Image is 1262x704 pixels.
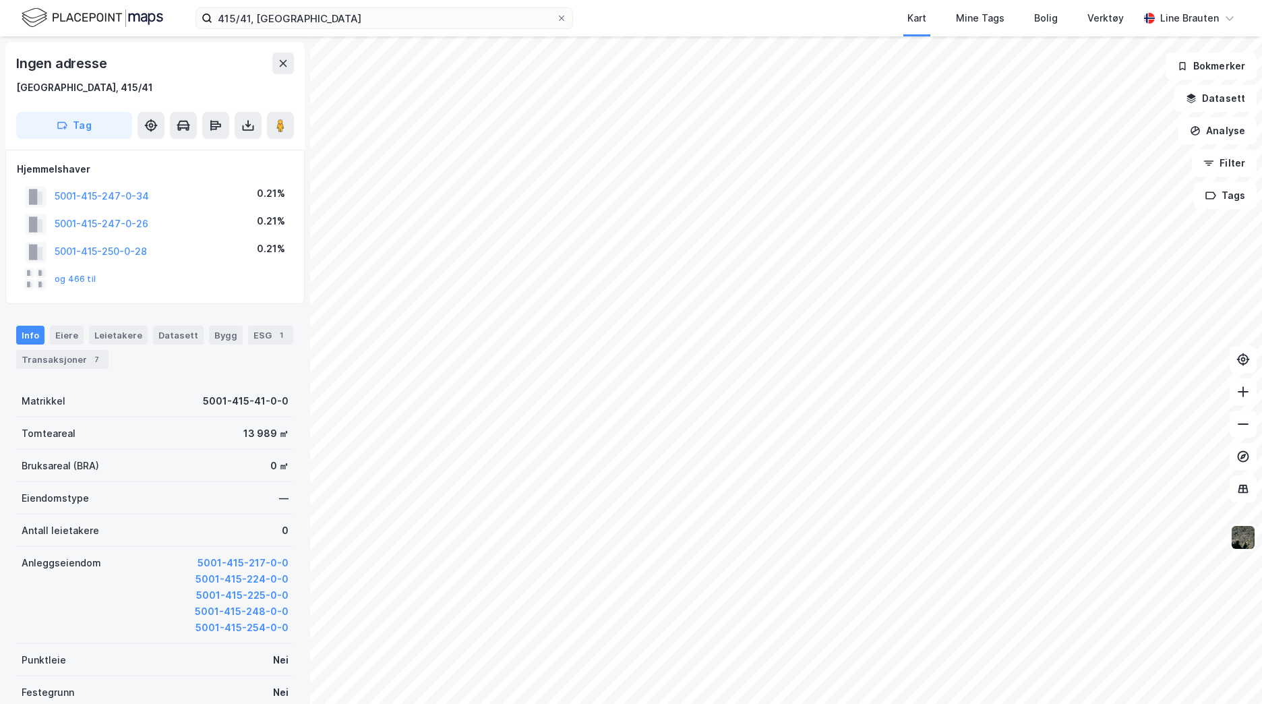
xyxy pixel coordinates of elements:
[22,458,99,474] div: Bruksareal (BRA)
[1194,182,1257,209] button: Tags
[273,652,289,668] div: Nei
[16,112,132,139] button: Tag
[203,393,289,409] div: 5001-415-41-0-0
[1034,10,1058,26] div: Bolig
[279,490,289,506] div: —
[257,213,285,229] div: 0.21%
[274,328,288,342] div: 1
[22,684,74,701] div: Festegrunn
[243,426,289,442] div: 13 989 ㎡
[196,571,289,587] button: 5001-415-224-0-0
[22,555,101,571] div: Anleggseiendom
[1174,85,1257,112] button: Datasett
[16,80,153,96] div: [GEOGRAPHIC_DATA], 415/41
[22,426,76,442] div: Tomteareal
[1166,53,1257,80] button: Bokmerker
[1178,117,1257,144] button: Analyse
[1160,10,1219,26] div: Line Brauten
[16,326,44,345] div: Info
[1195,639,1262,704] iframe: Chat Widget
[22,6,163,30] img: logo.f888ab2527a4732fd821a326f86c7f29.svg
[89,326,148,345] div: Leietakere
[90,353,103,366] div: 7
[16,350,109,369] div: Transaksjoner
[248,326,293,345] div: ESG
[212,8,556,28] input: Søk på adresse, matrikkel, gårdeiere, leietakere eller personer
[282,523,289,539] div: 0
[50,326,84,345] div: Eiere
[22,393,65,409] div: Matrikkel
[196,587,289,604] button: 5001-415-225-0-0
[273,684,289,701] div: Nei
[198,555,289,571] button: 5001-415-217-0-0
[1192,150,1257,177] button: Filter
[196,620,289,636] button: 5001-415-254-0-0
[153,326,204,345] div: Datasett
[1087,10,1124,26] div: Verktøy
[270,458,289,474] div: 0 ㎡
[195,604,289,620] button: 5001-415-248-0-0
[22,652,66,668] div: Punktleie
[17,161,293,177] div: Hjemmelshaver
[209,326,243,345] div: Bygg
[257,241,285,257] div: 0.21%
[22,523,99,539] div: Antall leietakere
[16,53,109,74] div: Ingen adresse
[1230,525,1256,550] img: 9k=
[1195,639,1262,704] div: Kontrollprogram for chat
[907,10,926,26] div: Kart
[22,490,89,506] div: Eiendomstype
[956,10,1004,26] div: Mine Tags
[257,185,285,202] div: 0.21%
